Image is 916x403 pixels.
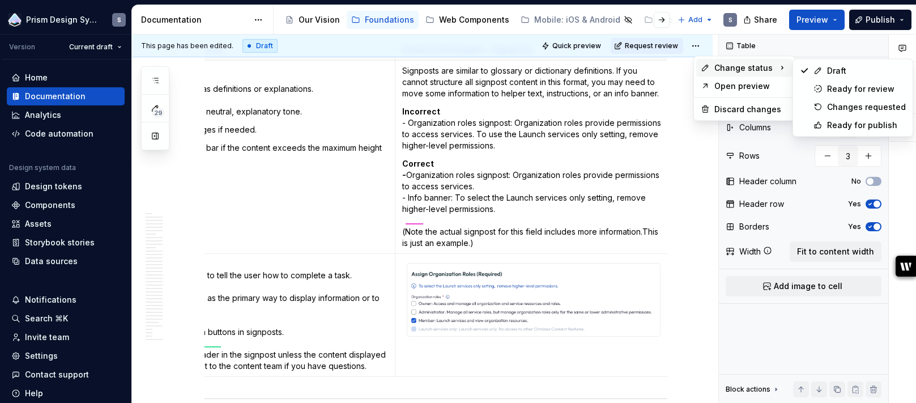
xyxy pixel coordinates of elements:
[827,101,906,113] div: Changes requested
[714,62,773,74] span: Change status
[714,80,788,92] div: Open preview
[827,120,906,131] div: Ready for publish
[827,65,906,77] div: Draft
[827,83,906,95] div: Ready for review
[714,104,788,115] div: Discard changes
